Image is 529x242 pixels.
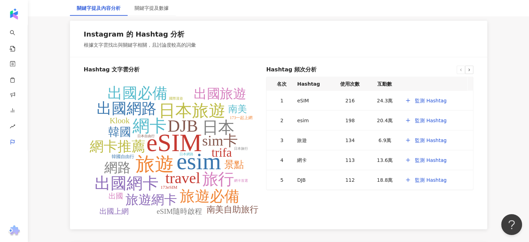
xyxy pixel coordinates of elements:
[335,97,364,104] div: 216
[168,117,198,136] tspan: DJB
[107,85,167,102] tspan: 出國必備
[10,25,24,52] a: search
[211,146,232,160] tspan: trifa
[77,4,121,12] div: 關鍵字提及內容分析
[405,173,447,187] button: 監測 Hashtag
[132,117,167,136] tspan: 網卡
[104,161,131,175] tspan: 網路
[370,176,399,184] div: 18.8萬
[179,153,193,156] tspan: 日本網路
[266,77,294,91] th: 名次
[370,156,399,164] div: 13.6萬
[7,225,21,236] img: chrome extension
[97,101,157,117] tspan: 出國網路
[335,156,364,164] div: 113
[294,77,332,91] th: Hashtag
[194,87,247,101] tspan: 出國旅遊
[176,148,221,175] tspan: esim
[202,119,235,137] tspan: 日本
[112,154,134,159] tspan: 韓國自由行
[169,97,183,101] tspan: 國際漫遊
[297,97,330,104] div: eSIM
[332,77,367,91] th: 使用次數
[405,114,447,127] button: 監測 Hashtag
[234,179,248,183] tspan: 網卡首選
[89,139,145,155] tspan: 網卡推薦
[405,178,412,182] span: plus
[415,157,447,163] span: 監測 Hashtag
[272,176,291,184] div: 5
[84,42,196,49] div: 根據文字雲找出與關鍵字相關，且討論度較高的詞彙
[110,117,130,125] tspan: Klook
[126,193,177,207] tspan: 旅遊網卡
[272,136,291,144] div: 3
[160,185,177,190] tspan: 173eSIM
[272,117,291,124] div: 2
[415,118,447,123] span: 監測 Hashtag
[370,117,399,124] div: 20.4萬
[207,205,259,214] tspan: 南美自助旅行
[405,158,412,163] span: plus
[99,208,129,216] tspan: 出國上網
[335,176,364,184] div: 112
[84,29,185,39] div: Instagram 的 Hashtag 分析
[10,119,15,135] span: rise
[108,126,131,139] tspan: 韓國
[501,214,522,235] iframe: Help Scout Beacon - Open
[272,97,291,104] div: 1
[370,97,399,104] div: 24.3萬
[157,208,202,216] tspan: eSIM隨時啟程
[415,177,447,183] span: 監測 Hashtag
[335,117,364,124] div: 198
[297,136,330,144] div: 旅遊
[159,102,225,120] tspan: 日本旅遊
[297,176,330,184] div: DJB
[405,94,447,108] button: 監測 Hashtag
[405,138,412,143] span: plus
[135,4,169,12] div: 關鍵字提及數據
[230,116,253,120] tspan: 173一起上網
[137,134,155,138] tspan: 日本自由行
[225,159,244,170] tspan: 景點
[202,171,234,188] tspan: 旅行
[297,156,330,164] div: 網卡
[405,153,447,167] button: 監測 Hashtag
[202,133,238,149] tspan: sim卡
[234,147,248,151] tspan: 日本旅行
[109,192,123,201] tspan: 出國
[405,133,447,147] button: 監測 Hashtag
[266,66,316,74] span: Hashtag 頻次分析
[272,156,291,164] div: 4
[84,66,261,73] h6: Hashtag 文字雲分析
[297,117,330,124] div: esim
[370,136,399,144] div: 6.9萬
[8,8,19,19] img: logo icon
[180,188,240,205] tspan: 旅遊必備
[405,98,412,103] span: plus
[95,175,159,193] tspan: 出國網卡
[415,138,447,143] span: 監測 Hashtag
[415,98,447,103] span: 監測 Hashtag
[335,136,364,144] div: 134
[405,118,412,123] span: plus
[165,170,200,187] tspan: travel
[229,104,247,115] tspan: 南美
[367,77,402,91] th: 互動數
[146,129,202,157] tspan: eSIM
[136,154,174,175] tspan: 旅遊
